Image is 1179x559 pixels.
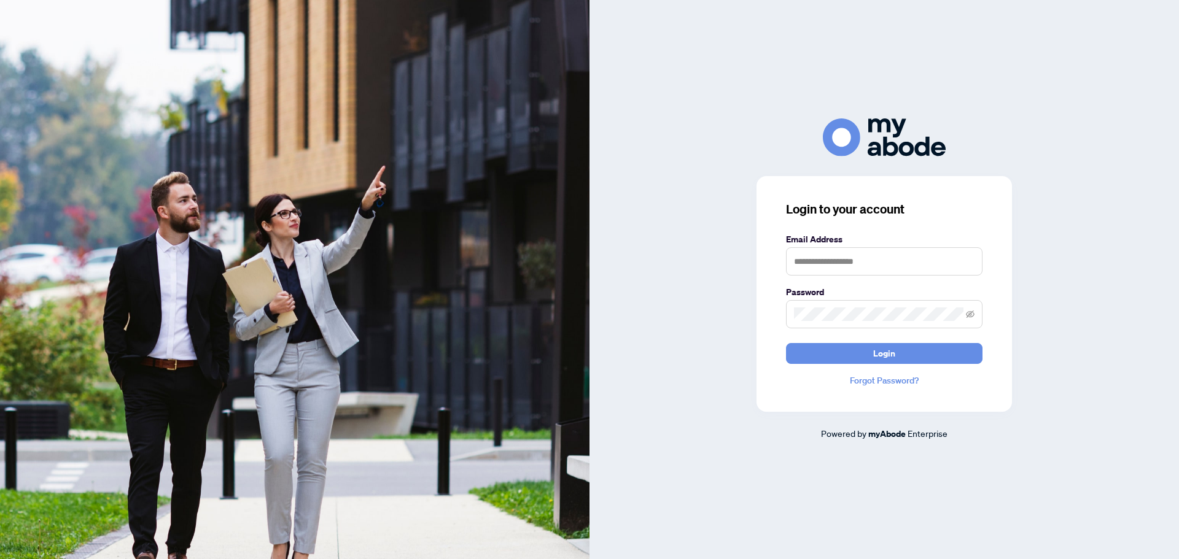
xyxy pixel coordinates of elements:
[786,285,982,299] label: Password
[873,344,895,363] span: Login
[823,118,946,156] img: ma-logo
[786,233,982,246] label: Email Address
[868,427,906,441] a: myAbode
[786,374,982,387] a: Forgot Password?
[821,428,866,439] span: Powered by
[786,201,982,218] h3: Login to your account
[786,343,982,364] button: Login
[908,428,947,439] span: Enterprise
[966,310,975,318] span: eye-invisible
